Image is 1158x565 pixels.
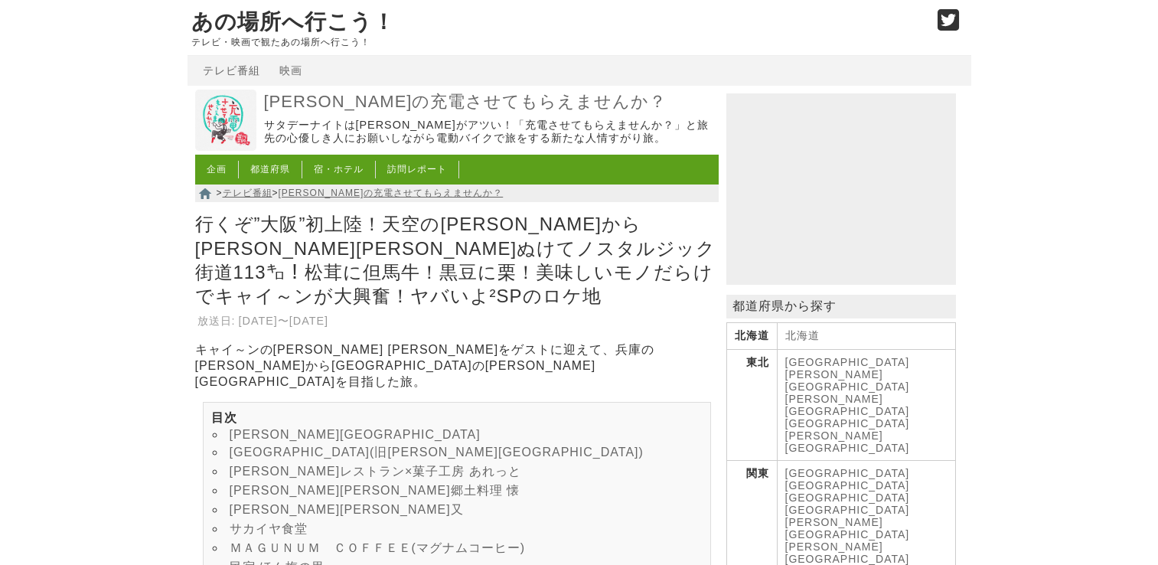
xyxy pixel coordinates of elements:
[785,479,910,492] a: [GEOGRAPHIC_DATA]
[726,323,777,350] th: 北海道
[264,91,715,113] a: [PERSON_NAME]の充電させてもらえませんか？
[279,188,504,198] a: [PERSON_NAME]の充電させてもらえませんか？
[785,541,883,553] a: [PERSON_NAME]
[785,368,910,393] a: [PERSON_NAME][GEOGRAPHIC_DATA]
[785,516,910,541] a: [PERSON_NAME][GEOGRAPHIC_DATA]
[191,37,922,47] p: テレビ・映画で観たあの場所へ行こう！
[785,329,820,341] a: 北海道
[207,164,227,175] a: 企画
[785,553,910,565] a: [GEOGRAPHIC_DATA]
[195,208,719,312] h1: 行くぞ”大阪”初上陸！天空の[PERSON_NAME]から[PERSON_NAME][PERSON_NAME]ぬけてノスタルジック街道113㌔！松茸に但馬牛！黒豆に栗！美味しいモノだらけでキャイ...
[726,93,956,285] iframe: Advertisement
[785,467,910,479] a: [GEOGRAPHIC_DATA]
[191,10,395,34] a: あの場所へ行こう！
[230,522,308,535] a: サカイヤ食堂
[726,350,777,461] th: 東北
[203,64,260,77] a: テレビ番組
[785,417,910,429] a: [GEOGRAPHIC_DATA]
[938,18,960,31] a: Twitter (@go_thesights)
[785,356,910,368] a: [GEOGRAPHIC_DATA]
[223,188,272,198] a: テレビ番組
[195,90,256,151] img: 出川哲朗の充電させてもらえませんか？
[230,541,526,554] a: ＭＡＧＵＮＵＭ ＣＯＦＦＥＥ(マグナムコーヒー)
[195,185,719,202] nav: > >
[195,140,256,153] a: 出川哲朗の充電させてもらえませんか？
[250,164,290,175] a: 都道府県
[238,313,330,329] td: [DATE]〜[DATE]
[230,503,464,516] a: [PERSON_NAME][PERSON_NAME]又
[197,313,236,329] th: 放送日:
[230,446,644,459] a: [GEOGRAPHIC_DATA](旧[PERSON_NAME][GEOGRAPHIC_DATA])
[785,393,910,417] a: [PERSON_NAME][GEOGRAPHIC_DATA]
[387,164,447,175] a: 訪問レポート
[785,504,910,516] a: [GEOGRAPHIC_DATA]
[785,492,910,504] a: [GEOGRAPHIC_DATA]
[726,295,956,318] p: 都道府県から探す
[279,64,302,77] a: 映画
[195,342,719,390] p: キャイ～ンの[PERSON_NAME] [PERSON_NAME]をゲストに迎えて、兵庫の[PERSON_NAME]から[GEOGRAPHIC_DATA]の[PERSON_NAME][GEOGR...
[230,484,520,497] a: [PERSON_NAME][PERSON_NAME]郷土料理 懐
[230,465,521,478] a: [PERSON_NAME]レストラン×菓子工房 あれっと
[314,164,364,175] a: 宿・ホテル
[785,429,910,454] a: [PERSON_NAME][GEOGRAPHIC_DATA]
[230,428,481,441] a: [PERSON_NAME][GEOGRAPHIC_DATA]
[264,119,715,145] p: サタデーナイトは[PERSON_NAME]がアツい！「充電させてもらえませんか？」と旅先の心優しき人にお願いしながら電動バイクで旅をする新たな人情すがり旅。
